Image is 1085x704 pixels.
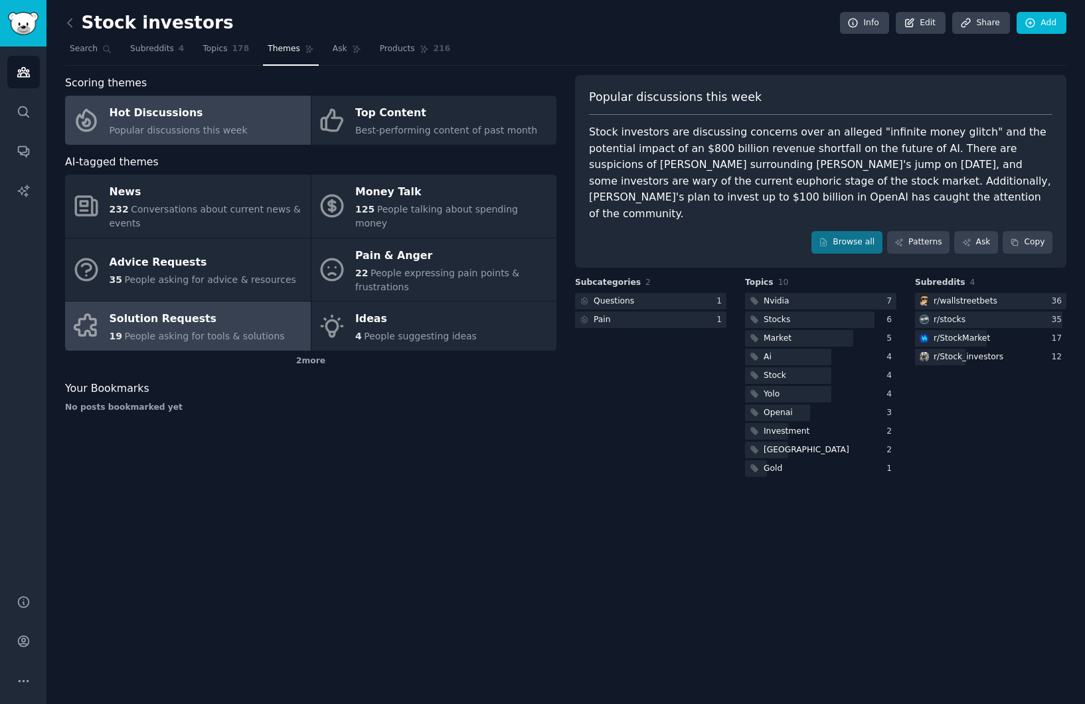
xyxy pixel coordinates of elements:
div: Openai [764,407,793,419]
img: stocks [920,315,929,324]
a: Info [840,12,889,35]
div: 3 [886,407,896,419]
span: 4 [179,43,185,55]
a: Advice Requests35People asking for advice & resources [65,238,311,302]
a: Share [952,12,1009,35]
span: 22 [355,268,368,278]
span: Themes [268,43,300,55]
span: Topics [745,277,774,289]
span: Subreddits [915,277,965,289]
div: 35 [1051,314,1066,326]
img: Stock_investors [920,352,929,361]
img: GummySearch logo [8,12,39,35]
span: People suggesting ideas [364,331,477,341]
div: Investment [764,426,809,438]
a: News232Conversations about current news & events [65,175,311,238]
div: [GEOGRAPHIC_DATA] [764,444,849,456]
a: StockMarketr/StockMarket17 [915,330,1066,347]
a: stocksr/stocks35 [915,311,1066,328]
div: 1 [716,314,726,326]
span: Best-performing content of past month [355,125,537,135]
div: 36 [1051,296,1066,308]
a: Ask [954,231,998,254]
div: 17 [1051,333,1066,345]
div: Gold [764,463,782,475]
div: Money Talk [355,182,550,203]
a: Stock4 [745,367,896,384]
span: 35 [110,274,122,285]
div: Yolo [764,389,780,400]
img: StockMarket [920,333,929,343]
a: Edit [896,12,946,35]
div: 7 [886,296,896,308]
a: Top ContentBest-performing content of past month [311,96,557,145]
div: 2 [886,426,896,438]
a: Questions1 [575,293,726,309]
a: Pain1 [575,311,726,328]
span: AI-tagged themes [65,154,159,171]
div: r/ Stock_investors [934,351,1003,363]
div: r/ stocks [934,314,965,326]
div: Top Content [355,103,537,124]
div: 1 [886,463,896,475]
a: Products216 [375,39,455,66]
a: Openai3 [745,404,896,421]
div: Solution Requests [110,309,285,330]
div: 1 [716,296,726,308]
a: Market5 [745,330,896,347]
div: 5 [886,333,896,345]
a: Subreddits4 [125,39,189,66]
div: Stocks [764,314,790,326]
div: Ai [764,351,772,363]
a: Gold1 [745,460,896,477]
div: Stock [764,370,786,382]
span: Popular discussions this week [589,89,762,106]
div: Hot Discussions [110,103,248,124]
div: 6 [886,314,896,326]
span: 10 [778,278,789,287]
a: Themes [263,39,319,66]
span: 178 [232,43,250,55]
span: Scoring themes [65,75,147,92]
a: wallstreetbetsr/wallstreetbets36 [915,293,1066,309]
a: Solution Requests19People asking for tools & solutions [65,302,311,351]
div: 2 [886,444,896,456]
div: Questions [594,296,634,308]
div: r/ StockMarket [934,333,990,345]
img: wallstreetbets [920,296,929,306]
span: 19 [110,331,122,341]
div: 4 [886,370,896,382]
span: Conversations about current news & events [110,204,301,228]
a: Ask [328,39,366,66]
span: 4 [970,278,975,287]
span: Popular discussions this week [110,125,248,135]
div: r/ wallstreetbets [934,296,997,308]
div: Advice Requests [110,252,296,274]
div: News [110,182,304,203]
a: Add [1017,12,1066,35]
span: People asking for tools & solutions [124,331,284,341]
div: 4 [886,389,896,400]
a: Hot DiscussionsPopular discussions this week [65,96,311,145]
span: Subreddits [130,43,174,55]
a: Stock_investorsr/Stock_investors12 [915,349,1066,365]
span: 4 [355,331,362,341]
span: Ask [333,43,347,55]
div: No posts bookmarked yet [65,402,556,414]
a: Pain & Anger22People expressing pain points & frustrations [311,238,557,302]
a: Ai4 [745,349,896,365]
span: People expressing pain points & frustrations [355,268,519,292]
div: 2 more [65,351,556,372]
div: 12 [1051,351,1066,363]
div: Stock investors are discussing concerns over an alleged "infinite money glitch" and the potential... [589,124,1052,222]
span: 216 [434,43,451,55]
span: Topics [203,43,227,55]
div: Market [764,333,792,345]
a: Ideas4People suggesting ideas [311,302,557,351]
a: Nvidia7 [745,293,896,309]
span: 2 [645,278,651,287]
a: Topics178 [198,39,254,66]
div: Ideas [355,309,477,330]
h2: Stock investors [65,13,234,34]
a: Yolo4 [745,386,896,402]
